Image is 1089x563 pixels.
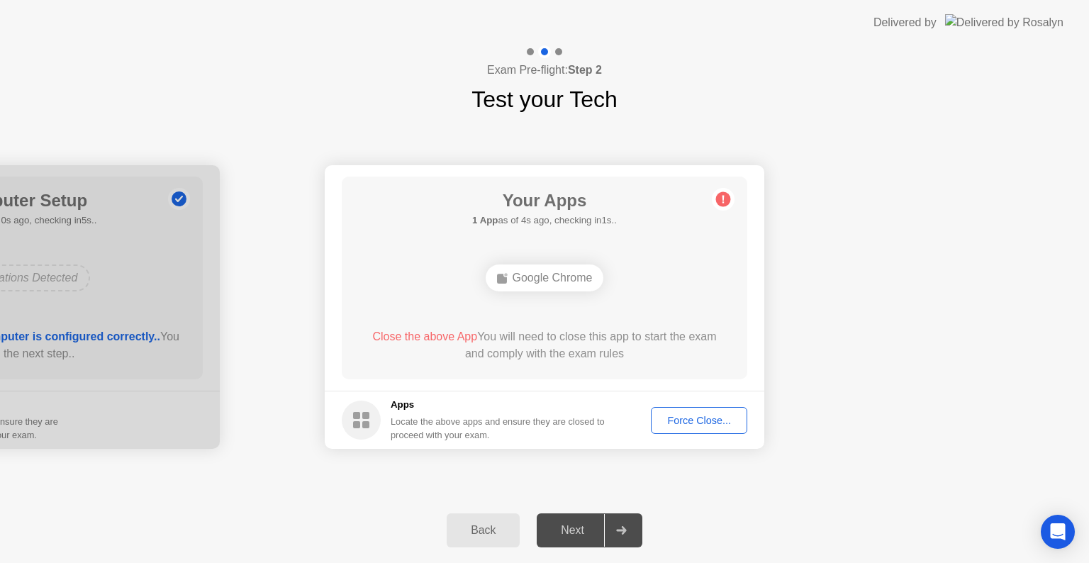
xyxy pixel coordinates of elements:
div: Delivered by [873,14,937,31]
h4: Exam Pre-flight: [487,62,602,79]
button: Next [537,513,642,547]
div: Locate the above apps and ensure they are closed to proceed with your exam. [391,415,605,442]
div: Open Intercom Messenger [1041,515,1075,549]
div: Force Close... [656,415,742,426]
div: Back [451,524,515,537]
button: Force Close... [651,407,747,434]
div: You will need to close this app to start the exam and comply with the exam rules [362,328,727,362]
button: Back [447,513,520,547]
div: Next [541,524,604,537]
b: 1 App [472,215,498,225]
h5: as of 4s ago, checking in1s.. [472,213,617,228]
b: Step 2 [568,64,602,76]
img: Delivered by Rosalyn [945,14,1063,30]
h5: Apps [391,398,605,412]
div: Google Chrome [486,264,604,291]
span: Close the above App [372,330,477,342]
h1: Test your Tech [471,82,618,116]
h1: Your Apps [472,188,617,213]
